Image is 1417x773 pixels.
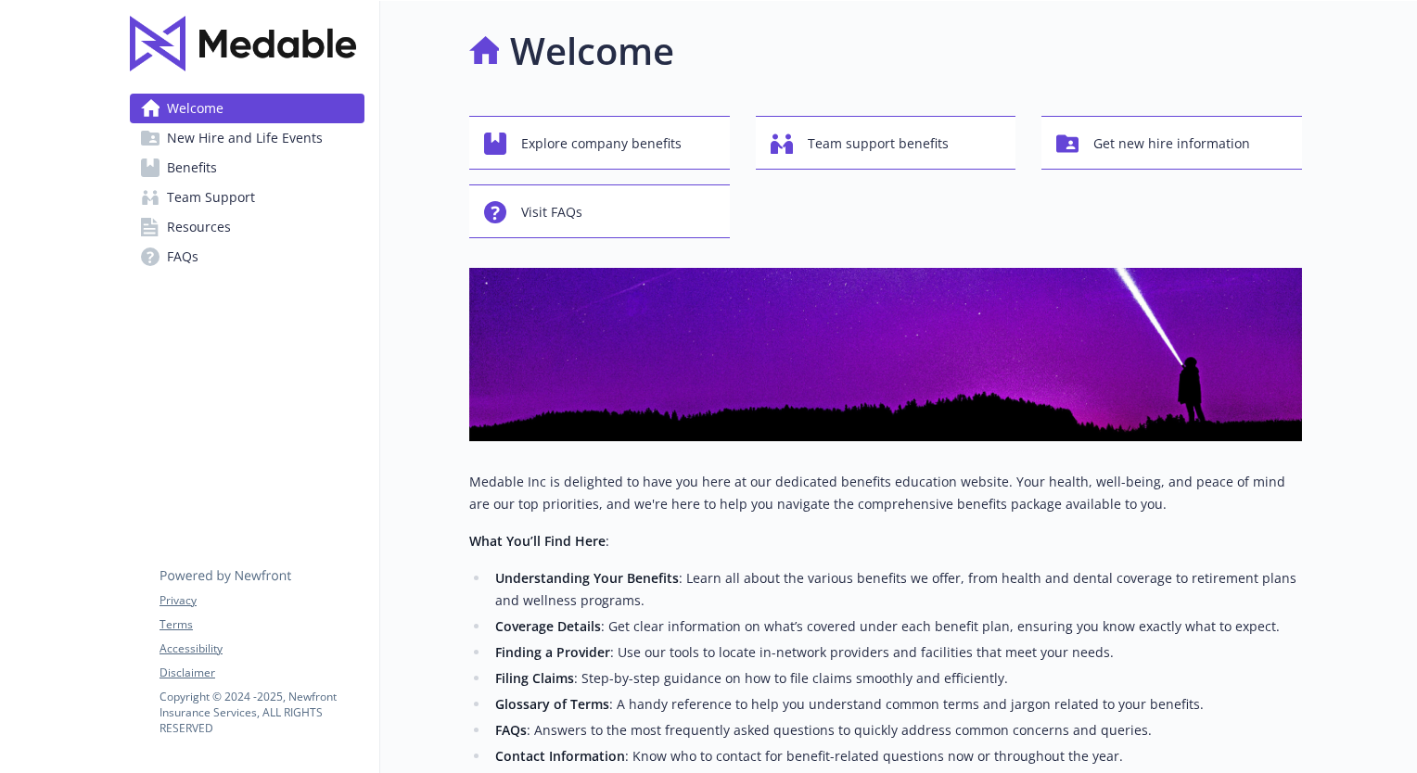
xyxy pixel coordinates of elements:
[495,721,527,739] strong: FAQs
[495,617,601,635] strong: Coverage Details
[469,184,730,238] button: Visit FAQs
[160,592,364,609] a: Privacy
[130,212,364,242] a: Resources
[167,153,217,183] span: Benefits
[160,640,364,657] a: Accessibility
[130,183,364,212] a: Team Support
[490,693,1302,716] li: : A handy reference to help you understand common terms and jargon related to your benefits.
[130,153,364,183] a: Benefits
[495,669,574,687] strong: Filing Claims
[521,195,582,230] span: Visit FAQs
[167,183,255,212] span: Team Support
[167,212,231,242] span: Resources
[490,667,1302,690] li: : Step-by-step guidance on how to file claims smoothly and efficiently.
[160,689,364,736] p: Copyright © 2024 - 2025 , Newfront Insurance Services, ALL RIGHTS RESERVED
[490,615,1302,638] li: : Get clear information on what’s covered under each benefit plan, ensuring you know exactly what...
[130,94,364,123] a: Welcome
[469,530,1302,552] p: :
[1041,116,1302,170] button: Get new hire information
[490,745,1302,767] li: : Know who to contact for benefit-related questions now or throughout the year.
[756,116,1016,170] button: Team support benefits
[167,242,198,272] span: FAQs
[510,23,674,79] h1: Welcome
[160,665,364,681] a: Disclaimer
[490,567,1302,612] li: : Learn all about the various benefits we offer, from health and dental coverage to retirement pl...
[495,643,610,661] strong: Finding a Provider
[521,126,682,161] span: Explore company benefits
[495,695,609,713] strong: Glossary of Terms
[808,126,949,161] span: Team support benefits
[495,747,625,765] strong: Contact Information
[167,94,223,123] span: Welcome
[167,123,323,153] span: New Hire and Life Events
[490,719,1302,741] li: : Answers to the most frequently asked questions to quickly address common concerns and queries.
[495,569,679,587] strong: Understanding Your Benefits
[130,123,364,153] a: New Hire and Life Events
[469,471,1302,515] p: Medable Inc is delighted to have you here at our dedicated benefits education website. Your healt...
[469,532,606,550] strong: What You’ll Find Here
[1093,126,1250,161] span: Get new hire information
[469,116,730,170] button: Explore company benefits
[130,242,364,272] a: FAQs
[490,641,1302,664] li: : Use our tools to locate in-network providers and facilities that meet your needs.
[469,268,1302,441] img: overview page banner
[160,616,364,633] a: Terms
